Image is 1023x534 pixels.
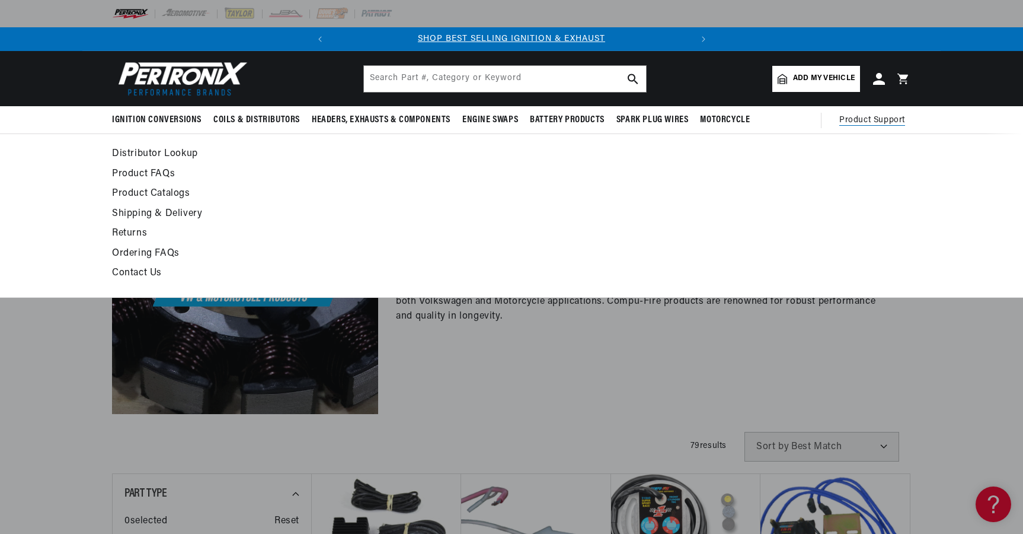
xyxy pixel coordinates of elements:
a: Distributor Lookup [112,146,695,163]
span: Add my vehicle [793,73,855,84]
button: Translation missing: en.sections.announcements.previous_announcement [308,27,332,51]
span: Reset [274,514,299,529]
span: Coils & Distributors [213,114,300,126]
select: Sort by [744,432,899,462]
p: Compu-Fire offers a full range of stock replacement Ignition Modules, Charging Systems, and Start... [396,279,893,325]
span: Battery Products [530,114,605,126]
a: Add my vehicle [772,66,860,92]
summary: Engine Swaps [456,106,524,134]
slideshow-component: Translation missing: en.sections.announcements.announcement_bar [82,27,941,51]
span: Sort by [756,442,789,452]
a: Returns [112,225,695,242]
img: Pertronix [112,58,248,99]
input: Search Part #, Category or Keyword [364,66,646,92]
a: Product Catalogs [112,186,695,202]
summary: Product Support [839,106,911,135]
span: Ignition Conversions [112,114,202,126]
summary: Ignition Conversions [112,106,207,134]
a: Product FAQs [112,166,695,183]
a: SHOP BEST SELLING IGNITION & EXHAUST [418,34,605,43]
button: Translation missing: en.sections.announcements.next_announcement [692,27,715,51]
a: Shipping & Delivery [112,206,695,223]
span: Part Type [124,488,167,500]
button: search button [620,66,646,92]
a: Contact Us [112,265,695,282]
span: 0 selected [124,514,167,529]
summary: Coils & Distributors [207,106,306,134]
summary: Spark Plug Wires [610,106,695,134]
span: Spark Plug Wires [616,114,689,126]
span: Engine Swaps [462,114,518,126]
span: Headers, Exhausts & Components [312,114,450,126]
span: Motorcycle [700,114,750,126]
summary: Headers, Exhausts & Components [306,106,456,134]
span: Product Support [839,114,905,127]
a: Ordering FAQs [112,246,695,262]
summary: Battery Products [524,106,610,134]
span: 79 results [690,441,727,450]
summary: Motorcycle [694,106,756,134]
div: 1 of 2 [332,33,692,46]
div: Announcement [332,33,692,46]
